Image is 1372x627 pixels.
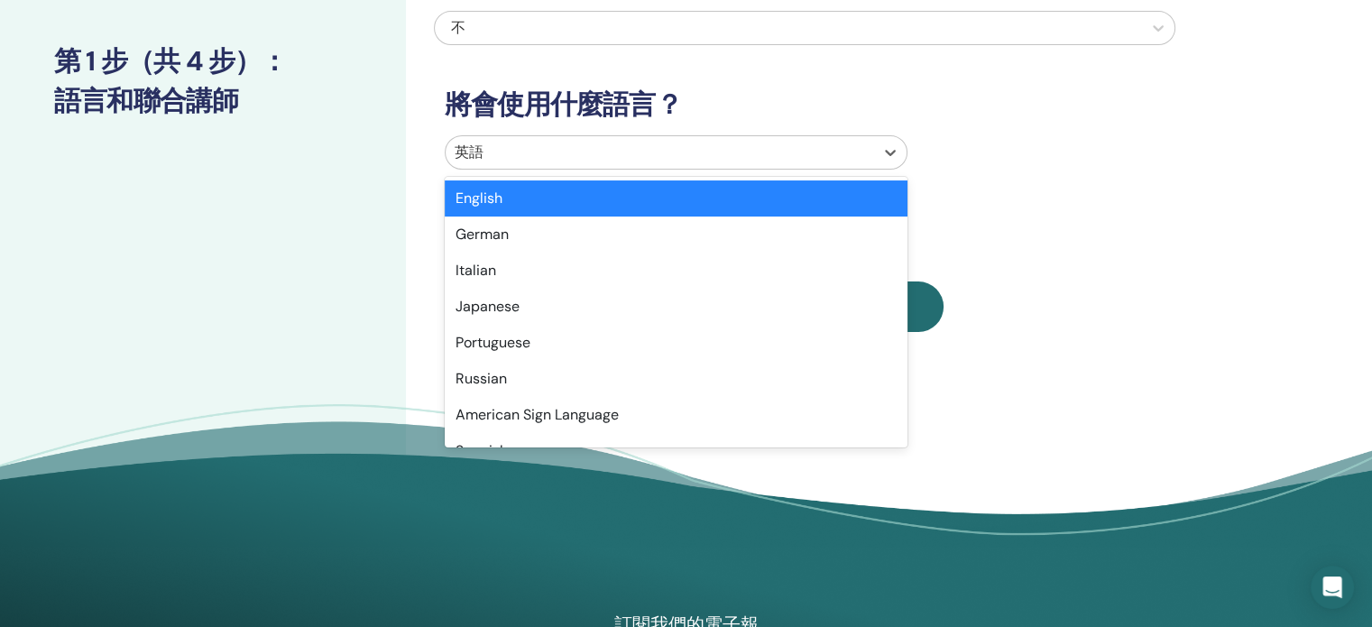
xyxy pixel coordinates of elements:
[445,433,907,469] div: Spanish
[445,253,907,289] div: Italian
[451,18,465,37] font: 不
[445,180,907,217] div: English
[445,325,907,361] div: Portuguese
[54,83,238,118] font: 語言和聯合講師
[54,43,261,78] font: 第 1 步（共 4 步）
[261,43,287,78] font: ：
[445,87,682,122] font: 將會使用什麼語言？
[445,397,907,433] div: American Sign Language
[445,289,907,325] div: Japanese
[445,217,907,253] div: German
[445,361,907,397] div: Russian
[1311,566,1354,609] div: 開啟 Intercom Messenger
